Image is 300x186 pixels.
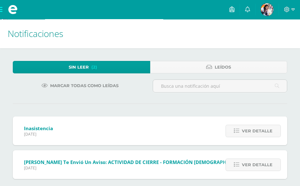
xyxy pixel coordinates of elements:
span: Ver detalle [242,125,273,137]
span: [DATE] [24,165,247,171]
span: Marcar todas como leídas [50,80,119,92]
a: Leídos [150,61,288,73]
span: Inasistencia [24,125,53,131]
span: Ver detalle [242,159,273,171]
span: Leídos [215,61,231,73]
span: (2) [91,61,97,73]
span: [PERSON_NAME] te envió un aviso: ACTIVIDAD DE CIERRE - FORMACIÓN [DEMOGRAPHIC_DATA] [24,159,247,165]
span: [DATE] [24,131,53,137]
a: Marcar todas como leídas [34,79,127,92]
input: Busca una notificación aquí [153,80,287,92]
span: Notificaciones [8,27,63,40]
span: Sin leer [69,61,89,73]
a: Sin leer(2) [13,61,150,73]
img: 0321528fdb858f2774fb71bada63fc7e.png [261,3,273,16]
